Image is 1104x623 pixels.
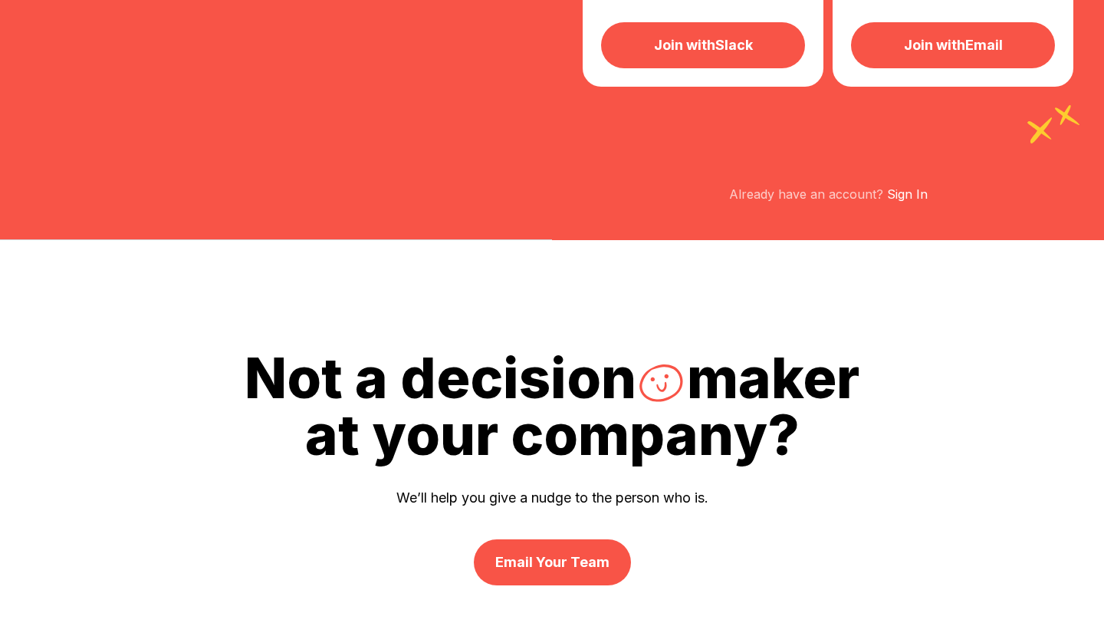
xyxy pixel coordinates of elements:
[851,22,1055,68] a: Join withEmail
[601,22,805,68] a: Join withSlack
[15,351,1089,463] h2: Not a decision maker at your company?
[729,186,883,202] span: Already have an account?
[474,539,631,585] a: Email Your Team
[887,186,928,202] a: Sign In
[15,487,1089,509] p: We’ll help you give a nudge to the person who is.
